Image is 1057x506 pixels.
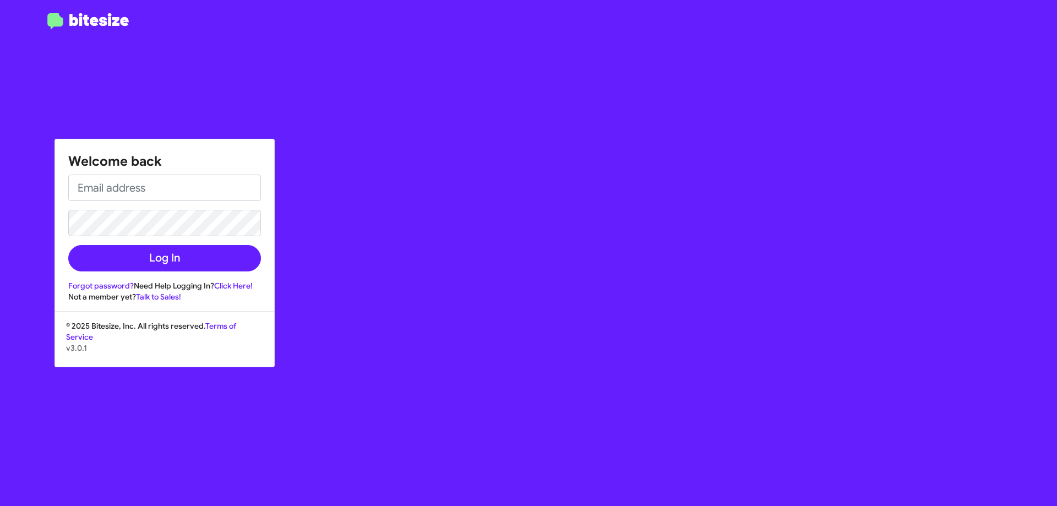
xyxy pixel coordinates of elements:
div: Need Help Logging In? [68,280,261,291]
p: v3.0.1 [66,342,263,353]
a: Talk to Sales! [136,292,181,302]
div: © 2025 Bitesize, Inc. All rights reserved. [55,320,274,367]
a: Click Here! [214,281,253,291]
input: Email address [68,175,261,201]
button: Log In [68,245,261,271]
a: Forgot password? [68,281,134,291]
h1: Welcome back [68,153,261,170]
div: Not a member yet? [68,291,261,302]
